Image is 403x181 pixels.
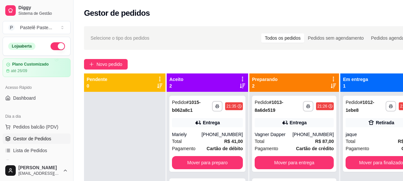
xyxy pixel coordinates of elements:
div: Pastelê Paste ... [20,24,52,31]
button: Mover para preparo [172,156,243,169]
a: Plano Customizadoaté 26/09 [3,58,71,77]
strong: # 1012-1ebe8 [346,100,374,113]
span: [PERSON_NAME] [18,165,60,171]
div: Todos os pedidos [261,33,304,43]
span: Novo pedido [96,61,122,68]
span: plus [89,62,94,67]
span: Salão / Mesas [13,159,42,166]
p: Em entrega [343,76,368,83]
div: [PHONE_NUMBER] [201,131,243,138]
span: Pedidos balcão (PDV) [13,124,58,130]
a: Gestor de Pedidos [3,133,71,144]
div: Dia a dia [3,111,71,122]
span: Selecione o tipo dos pedidos [91,34,149,42]
span: Diggy [18,5,68,11]
span: [EMAIL_ADDRESS][DOMAIN_NAME] [18,171,60,176]
div: 21:26 [317,104,327,109]
button: Novo pedido [84,59,128,70]
span: P [8,24,15,31]
div: 21:35 [226,104,236,109]
p: 2 [169,83,183,89]
div: Loja aberta [8,43,35,50]
span: Total [346,138,355,145]
p: Aceito [169,76,183,83]
div: [PHONE_NUMBER] [292,131,334,138]
div: Entrega [290,119,307,126]
button: Pedidos balcão (PDV) [3,122,71,132]
p: Preparando [252,76,278,83]
span: Gestor de Pedidos [13,135,51,142]
a: Lista de Pedidos [3,145,71,156]
article: Plano Customizado [12,62,49,67]
span: Pagamento [172,145,196,152]
p: 0 [87,83,107,89]
strong: R$ 41,00 [224,139,243,144]
span: Pedido [172,100,186,105]
button: [PERSON_NAME][EMAIL_ADDRESS][DOMAIN_NAME] [3,163,71,178]
div: Pedidos sem agendamento [304,33,367,43]
div: Vagner Dapper [255,131,292,138]
div: Retirada [376,119,394,126]
span: Pedido [346,100,360,105]
a: DiggySistema de Gestão [3,3,71,18]
a: Salão / Mesas [3,157,71,168]
strong: Cartão de crédito [296,146,334,151]
span: Lista de Pedidos [13,147,47,154]
p: 1 [343,83,368,89]
div: Acesso Rápido [3,82,71,93]
strong: R$ 87,00 [315,139,334,144]
p: 2 [252,83,278,89]
button: Mover para entrega [255,156,334,169]
span: Dashboard [13,95,36,101]
button: Alterar Status [51,42,65,50]
strong: Cartão de débito [207,146,243,151]
span: Pagamento [346,145,369,152]
span: Sistema de Gestão [18,11,68,16]
div: Mariely [172,131,201,138]
span: Pagamento [255,145,278,152]
h2: Gestor de pedidos [84,8,150,18]
a: Dashboard [3,93,71,103]
span: Total [255,138,265,145]
span: Total [172,138,182,145]
strong: # 1013-8a6de519 [255,100,283,113]
span: Pedido [255,100,269,105]
p: Pendente [87,76,107,83]
button: Select a team [3,21,71,34]
article: até 26/09 [11,68,27,73]
div: Entrega [203,119,220,126]
strong: # 1015-b062a8c1 [172,100,201,113]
